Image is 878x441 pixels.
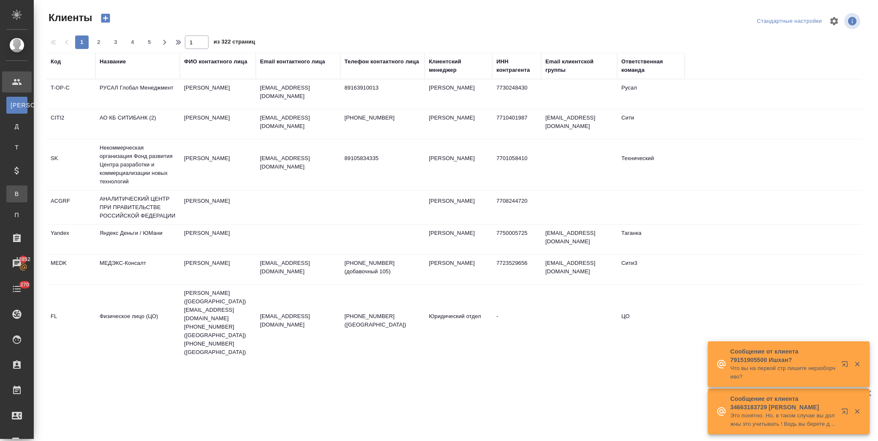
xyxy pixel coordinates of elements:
span: В [11,190,23,198]
span: 4 [126,38,139,46]
button: 5 [143,35,156,49]
span: Т [11,143,23,152]
p: 89163910013 [344,84,420,92]
p: [EMAIL_ADDRESS][DOMAIN_NAME] [260,114,336,131]
a: [PERSON_NAME] [6,97,27,114]
td: [PERSON_NAME] [180,150,256,180]
a: П [6,207,27,223]
td: - [492,308,541,338]
div: Телефон контактного лица [344,57,419,66]
button: Закрыть [848,360,866,368]
td: Yandex [46,225,95,254]
td: Некоммерческая организация Фонд развития Центра разработки и коммерциализации новых технологий [95,139,180,190]
span: [PERSON_NAME] [11,101,23,109]
p: Что вы на первой стр пишите неразборчиво? [730,364,836,381]
button: 4 [126,35,139,49]
td: 7750005725 [492,225,541,254]
td: АНАЛИТИЧЕСКИЙ ЦЕНТР ПРИ ПРАВИТЕЛЬСТВЕ РОССИЙСКОЙ ФЕДЕРАЦИИ [95,191,180,224]
td: [EMAIL_ADDRESS][DOMAIN_NAME] [541,109,617,139]
span: 2 [92,38,106,46]
p: [PHONE_NUMBER] ([GEOGRAPHIC_DATA]) [344,312,420,329]
td: 7708244720 [492,193,541,222]
span: 12852 [11,255,35,264]
p: Сообщение от клиента 34663183729 [PERSON_NAME] [730,395,836,411]
td: [EMAIL_ADDRESS][DOMAIN_NAME] [541,225,617,254]
div: Название [100,57,126,66]
div: ИНН контрагента [496,57,537,74]
p: 89105834335 [344,154,420,163]
td: Технический [617,150,685,180]
span: Клиенты [46,11,92,24]
p: [EMAIL_ADDRESS][DOMAIN_NAME] [260,312,336,329]
p: Сообщение от клиента 79151905500 Ишхан? [730,347,836,364]
td: [PERSON_NAME] [180,193,256,222]
td: Юридический отдел [425,308,492,338]
td: АО КБ СИТИБАНК (2) [95,109,180,139]
span: Настроить таблицу [824,11,844,31]
p: Это понятно. Но, в таком случае вы должны это учитывать ! Ведь вы берете деньги за сроки, а остально [730,411,836,428]
div: Клиентский менеджер [429,57,488,74]
td: Таганка [617,225,685,254]
span: из 322 страниц [214,37,255,49]
td: [PERSON_NAME] [180,79,256,109]
td: Физическое лицо (ЦО) [95,308,180,338]
a: 270 [2,278,32,299]
td: [PERSON_NAME] [180,225,256,254]
span: 3 [109,38,122,46]
td: Сити3 [617,255,685,284]
button: Закрыть [848,408,866,415]
td: [PERSON_NAME] ([GEOGRAPHIC_DATA]) [EMAIL_ADDRESS][DOMAIN_NAME] [PHONE_NUMBER] ([GEOGRAPHIC_DATA])... [180,285,256,361]
td: Сити [617,109,685,139]
button: 3 [109,35,122,49]
div: Ответственная команда [621,57,680,74]
td: [EMAIL_ADDRESS][DOMAIN_NAME] [541,255,617,284]
td: SK [46,150,95,180]
td: МЕДЭКС-Консалт [95,255,180,284]
td: 7723529656 [492,255,541,284]
p: [PHONE_NUMBER] [344,114,420,122]
a: Д [6,118,27,135]
p: [EMAIL_ADDRESS][DOMAIN_NAME] [260,154,336,171]
button: Создать [95,11,116,25]
button: 2 [92,35,106,49]
td: ACGRF [46,193,95,222]
td: [PERSON_NAME] [425,255,492,284]
span: 5 [143,38,156,46]
a: Т [6,139,27,156]
div: split button [755,15,824,28]
p: [EMAIL_ADDRESS][DOMAIN_NAME] [260,84,336,101]
div: Email клиентской группы [545,57,613,74]
div: Email контактного лица [260,57,325,66]
td: 7710401987 [492,109,541,139]
span: Д [11,122,23,131]
td: Яндекс Деньги / ЮМани [95,225,180,254]
td: РУСАЛ Глобал Менеджмент [95,79,180,109]
a: В [6,185,27,202]
button: Открыть в новой вкладке [836,356,856,376]
td: [PERSON_NAME] [425,79,492,109]
td: 7730248430 [492,79,541,109]
td: 7701058410 [492,150,541,180]
td: [PERSON_NAME] [425,225,492,254]
div: ФИО контактного лица [184,57,247,66]
p: [EMAIL_ADDRESS][DOMAIN_NAME] [260,259,336,276]
td: [PERSON_NAME] [425,150,492,180]
a: 12852 [2,253,32,274]
td: [PERSON_NAME] [180,255,256,284]
button: Открыть в новой вкладке [836,403,856,423]
td: MEDK [46,255,95,284]
td: [PERSON_NAME] [425,193,492,222]
span: 270 [15,280,34,289]
td: FL [46,308,95,338]
td: Русал [617,79,685,109]
p: [PHONE_NUMBER] (добавочный 105) [344,259,420,276]
div: Код [51,57,61,66]
td: [PERSON_NAME] [425,109,492,139]
td: [PERSON_NAME] [180,109,256,139]
td: ЦО [617,308,685,338]
span: Посмотреть информацию [844,13,862,29]
td: CITI2 [46,109,95,139]
span: П [11,211,23,219]
td: T-OP-C [46,79,95,109]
